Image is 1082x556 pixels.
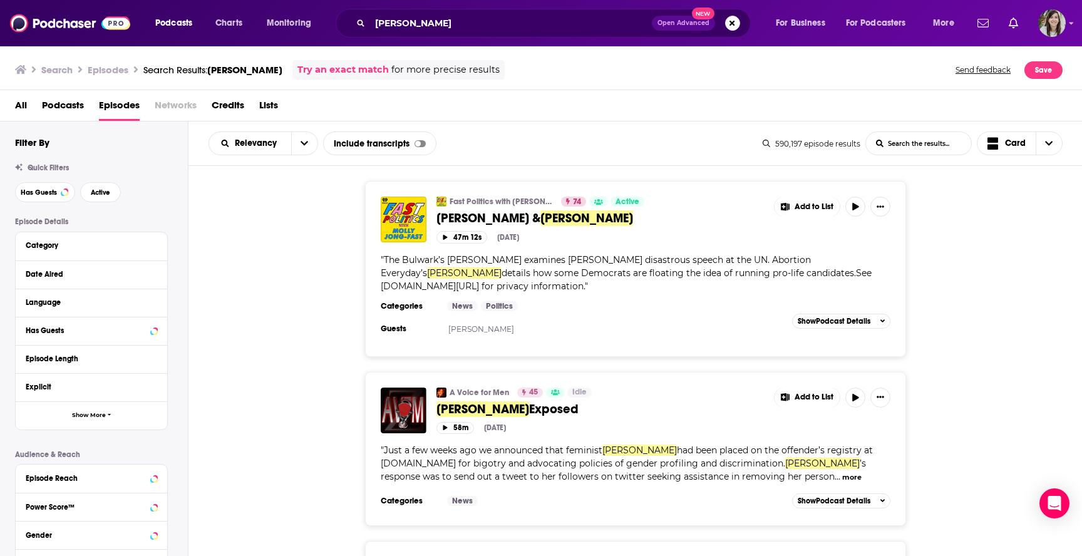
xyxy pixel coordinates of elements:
img: Tim Miller & Jessica Valenti [381,197,426,242]
span: details how some Democrats are floating the idea of running pro-life candidates.See [DOMAIN_NAME]... [381,267,872,292]
h3: Guests [381,324,437,334]
div: [DATE] [484,423,506,432]
div: Episode Length [26,354,149,363]
span: Podcasts [155,14,192,32]
a: Show notifications dropdown [1004,13,1023,34]
a: Podchaser - Follow, Share and Rate Podcasts [10,11,130,35]
span: ’s response was to send out a tweet to her followers on twitter seeking assistance in removing he... [381,458,866,482]
span: Exposed [529,401,579,417]
button: Language [26,294,157,310]
span: ... [835,471,840,482]
div: Category [26,241,149,250]
span: Card [1005,139,1026,148]
button: Show More Button [775,197,840,217]
div: Language [26,298,149,307]
button: more [842,472,862,483]
img: A Voice for Men [436,388,446,398]
span: Monitoring [267,14,311,32]
div: Gender [26,531,147,540]
h3: Categories [381,496,437,506]
a: News [447,301,478,311]
img: Fast Politics with Molly Jong-Fast [436,197,446,207]
span: The Bulwark’s [PERSON_NAME] examines [PERSON_NAME] disastrous speech at the UN. Abortion Everyday’s [381,254,811,279]
span: Logged in as devinandrade [1038,9,1066,37]
span: [PERSON_NAME] [436,401,529,417]
span: Has Guests [21,189,57,196]
span: [PERSON_NAME] [427,267,502,279]
div: Date Aired [26,270,149,279]
button: Open AdvancedNew [652,16,715,31]
h3: Episodes [88,64,128,76]
div: [DATE] [497,233,519,242]
a: Fast Politics with [PERSON_NAME] [450,197,553,207]
button: open menu [838,13,924,33]
h2: Choose List sort [209,131,318,155]
span: Just a few weeks ago we announced that feminist [384,445,602,456]
span: Add to List [795,393,833,402]
button: open menu [147,13,209,33]
div: Open Intercom Messenger [1039,488,1069,518]
a: [PERSON_NAME]Exposed [436,401,765,417]
div: Power Score™ [26,503,147,512]
span: Show More [72,412,106,419]
button: Show More [16,401,167,430]
span: Quick Filters [28,163,69,172]
div: Explicit [26,383,149,391]
img: User Profile [1038,9,1066,37]
span: 45 [529,386,538,399]
span: [PERSON_NAME] [602,445,677,456]
button: Power Score™ [26,498,157,514]
div: Search Results: [143,64,282,76]
button: open menu [209,139,291,148]
button: Show More Button [870,197,890,217]
div: Has Guests [26,326,147,335]
span: Active [91,189,110,196]
a: Show notifications dropdown [972,13,994,34]
span: For Business [776,14,825,32]
span: New [692,8,714,19]
button: open menu [291,132,317,155]
span: Show Podcast Details [798,317,870,326]
a: A Voice for Men [450,388,509,398]
span: Charts [215,14,242,32]
a: Active [611,197,644,207]
button: Show More Button [775,388,840,408]
button: Episode Length [26,351,157,366]
img: Jessica Valenti Exposed [381,388,426,433]
div: Include transcripts [323,131,436,155]
div: Episode Reach [26,474,147,483]
button: Send feedback [952,60,1014,80]
span: " [381,445,873,482]
span: Idle [572,386,587,399]
button: Choose View [977,131,1063,155]
button: ShowPodcast Details [792,493,891,508]
button: open menu [258,13,327,33]
span: More [933,14,954,32]
button: Show profile menu [1038,9,1066,37]
a: Lists [259,95,278,121]
span: Active [616,196,639,209]
span: 74 [573,196,581,209]
a: News [447,496,478,506]
h3: Categories [381,301,437,311]
span: [PERSON_NAME] & [436,210,540,226]
span: Episodes [99,95,140,121]
h3: Search [41,64,73,76]
a: 45 [517,388,543,398]
button: Active [80,182,121,202]
span: Networks [155,95,197,121]
div: Search podcasts, credits, & more... [348,9,763,38]
a: Charts [207,13,250,33]
a: Podcasts [42,95,84,121]
span: [PERSON_NAME] [785,458,860,469]
button: Category [26,237,157,253]
a: [PERSON_NAME] &[PERSON_NAME] [436,210,765,226]
a: Try an exact match [297,63,389,77]
a: All [15,95,27,121]
button: Explicit [26,379,157,394]
p: Episode Details [15,217,168,226]
a: Idle [567,388,592,398]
